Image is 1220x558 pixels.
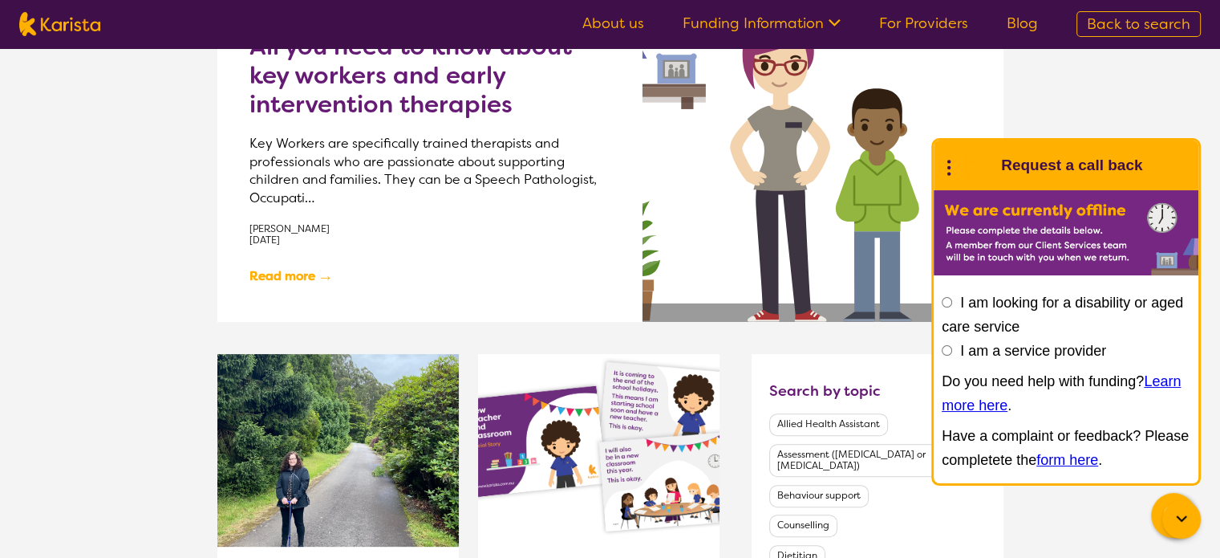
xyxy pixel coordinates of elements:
[942,424,1190,472] p: Have a complaint or feedback? Please completete the .
[769,413,888,436] button: Filter by Allied Health Assistant
[249,135,610,207] p: Key Workers are specifically trained therapists and professionals who are passionate about suppor...
[769,515,837,537] button: Filter by Counselling
[478,354,719,547] img: Printable Social Story - New teacher and classroom
[769,485,869,507] button: Filter by Behaviour support
[1076,11,1201,37] a: Back to search
[19,12,100,36] img: Karista logo
[942,295,1183,335] label: I am looking for a disability or aged care service
[1007,14,1038,33] a: Blog
[249,32,610,119] a: All you need to know about key workers and early intervention therapies
[879,14,968,33] a: For Providers
[942,369,1190,417] p: Do you need help with funding? .
[318,263,333,290] span: →
[769,444,985,478] button: Filter by Assessment (ADHD or Autism)
[217,354,459,547] img: What it means to me to have Dylan Alcott as Australian of the Year
[249,263,334,290] a: Read more→
[769,381,881,401] h4: Search by topic
[934,190,1198,275] img: Karista offline chat form to request call back
[683,14,841,33] a: Funding Information
[1087,14,1190,34] span: Back to search
[1036,452,1098,468] a: form here
[249,223,610,246] p: [PERSON_NAME] [DATE]
[960,343,1106,359] label: I am a service provider
[582,14,644,33] a: About us
[1151,493,1196,538] button: Channel Menu
[1001,153,1142,177] h1: Request a call back
[959,149,991,181] img: Karista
